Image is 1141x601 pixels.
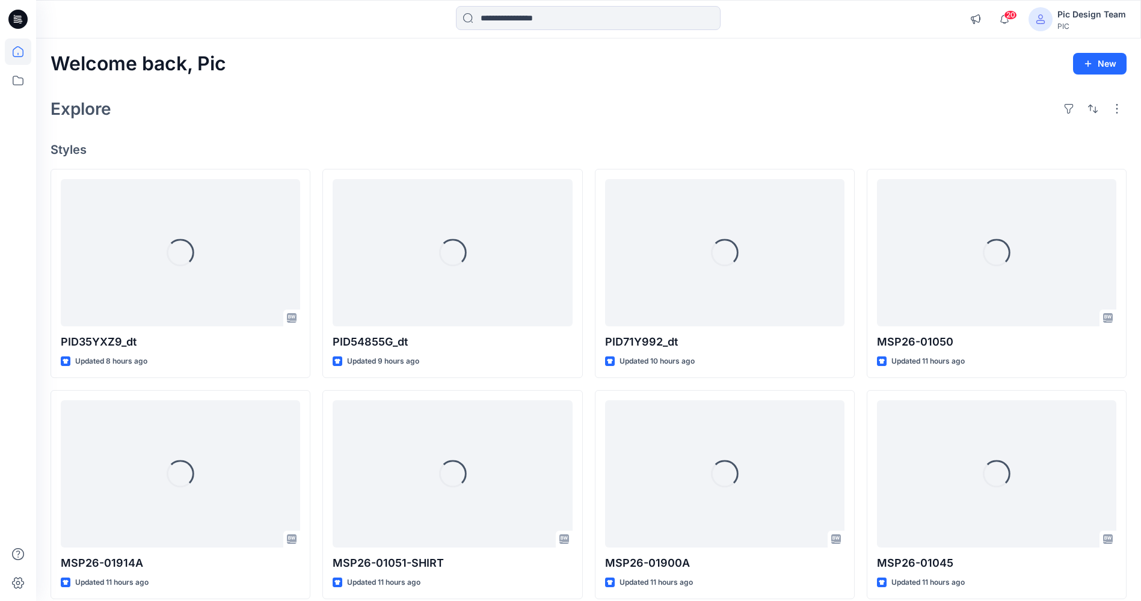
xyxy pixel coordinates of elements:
[620,355,695,368] p: Updated 10 hours ago
[1057,22,1126,31] div: PIC
[1004,10,1017,20] span: 20
[61,555,300,572] p: MSP26-01914A
[891,576,965,589] p: Updated 11 hours ago
[333,334,572,350] p: PID54855G_dt
[347,355,419,368] p: Updated 9 hours ago
[1073,53,1127,75] button: New
[51,53,226,75] h2: Welcome back, Pic
[877,334,1116,350] p: MSP26-01050
[891,355,965,368] p: Updated 11 hours ago
[1057,7,1126,22] div: Pic Design Team
[333,555,572,572] p: MSP26-01051-SHIRT
[75,576,149,589] p: Updated 11 hours ago
[61,334,300,350] p: PID35YXZ9_dt
[1036,14,1045,24] svg: avatar
[605,334,844,350] p: PID71Y992_dt
[620,576,693,589] p: Updated 11 hours ago
[347,576,420,589] p: Updated 11 hours ago
[605,555,844,572] p: MSP26-01900A
[51,99,111,118] h2: Explore
[51,142,1127,157] h4: Styles
[877,555,1116,572] p: MSP26-01045
[75,355,147,368] p: Updated 8 hours ago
